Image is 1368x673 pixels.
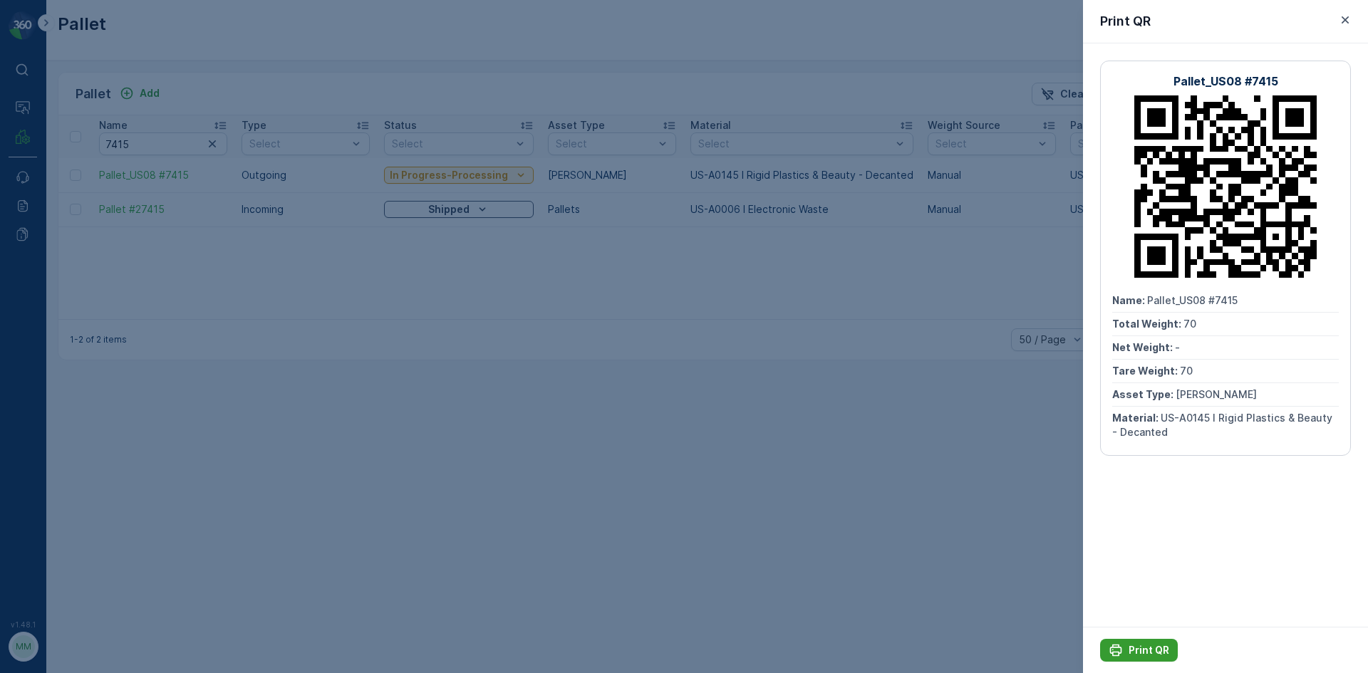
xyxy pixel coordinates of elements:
[1112,412,1332,438] span: US-A0145 I Rigid Plastics & Beauty - Decanted
[1112,365,1180,377] span: Tare Weight :
[61,351,181,363] span: US-A0164 I Mixed Paper
[1100,639,1178,662] button: Print QR
[12,281,75,293] span: Net Weight :
[83,257,96,269] span: 70
[80,304,93,316] span: 70
[629,12,737,29] p: Pallet_US08 #7542
[1112,294,1147,306] span: Name :
[75,281,80,293] span: -
[12,351,61,363] span: Material :
[1180,365,1193,377] span: 70
[1112,412,1161,424] span: Material :
[1129,643,1169,657] p: Print QR
[1147,294,1238,306] span: Pallet_US08 #7415
[1173,73,1278,90] p: Pallet_US08 #7415
[12,257,83,269] span: Total Weight :
[47,234,140,246] span: Pallet_US08 #7542
[1112,318,1183,330] span: Total Weight :
[1183,318,1196,330] span: 70
[76,328,157,340] span: [PERSON_NAME]
[1100,11,1151,31] p: Print QR
[1176,388,1257,400] span: [PERSON_NAME]
[1175,341,1180,353] span: -
[12,234,47,246] span: Name :
[12,328,76,340] span: Asset Type :
[12,304,80,316] span: Tare Weight :
[1112,388,1176,400] span: Asset Type :
[1112,341,1175,353] span: Net Weight :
